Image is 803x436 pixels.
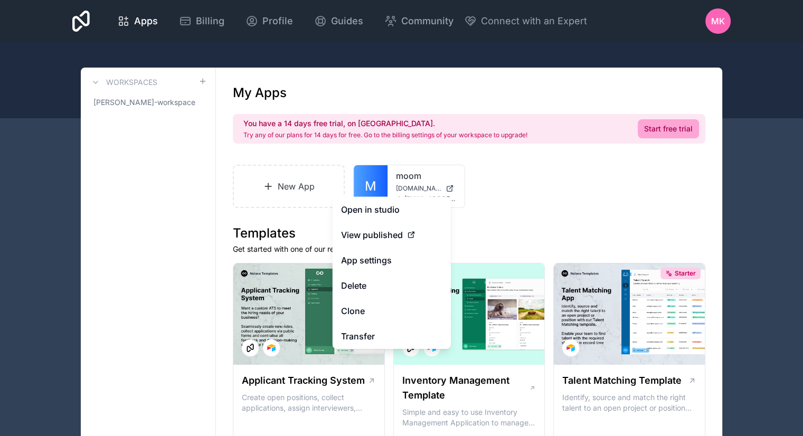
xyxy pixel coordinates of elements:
[333,324,451,349] a: Transfer
[365,178,376,195] span: M
[402,373,529,403] h1: Inventory Management Template
[402,407,536,428] p: Simple and easy to use Inventory Management Application to manage your stock, orders and Manufact...
[106,77,157,88] h3: Workspaces
[333,298,451,324] a: Clone
[267,344,276,352] img: Airtable Logo
[711,15,725,27] span: MK
[109,10,166,33] a: Apps
[233,225,705,242] h1: Templates
[675,269,696,278] span: Starter
[396,184,441,193] span: [DOMAIN_NAME]
[333,197,451,222] a: Open in studio
[401,14,454,29] span: Community
[262,14,293,29] span: Profile
[464,14,587,29] button: Connect with an Expert
[376,10,462,33] a: Community
[333,273,451,298] button: Delete
[638,119,699,138] a: Start free trial
[233,165,345,208] a: New App
[562,392,696,413] p: Identify, source and match the right talent to an open project or position with our Talent Matchi...
[404,195,456,203] span: [EMAIL_ADDRESS][DOMAIN_NAME]
[93,97,195,108] span: [PERSON_NAME]-workspace
[89,76,157,89] a: Workspaces
[233,244,705,254] p: Get started with one of our ready-made templates
[333,248,451,273] a: App settings
[396,184,456,193] a: [DOMAIN_NAME]
[242,392,376,413] p: Create open positions, collect applications, assign interviewers, centralise candidate feedback a...
[243,131,527,139] p: Try any of our plans for 14 days for free. Go to the billing settings of your workspace to upgrade!
[233,84,287,101] h1: My Apps
[566,344,575,352] img: Airtable Logo
[242,373,365,388] h1: Applicant Tracking System
[331,14,363,29] span: Guides
[333,222,451,248] a: View published
[306,10,372,33] a: Guides
[481,14,587,29] span: Connect with an Expert
[134,14,158,29] span: Apps
[341,229,403,241] span: View published
[89,93,207,112] a: [PERSON_NAME]-workspace
[562,373,682,388] h1: Talent Matching Template
[243,118,527,129] h2: You have a 14 days free trial, on [GEOGRAPHIC_DATA].
[354,165,388,207] a: M
[196,14,224,29] span: Billing
[396,169,456,182] a: moom
[237,10,301,33] a: Profile
[171,10,233,33] a: Billing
